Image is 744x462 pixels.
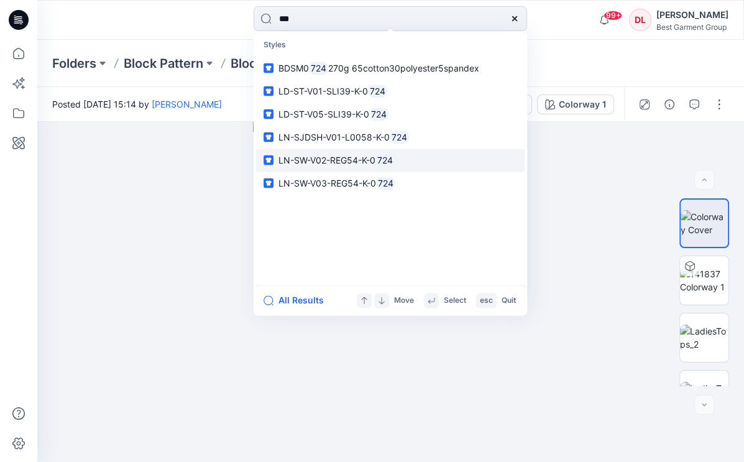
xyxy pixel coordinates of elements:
[502,294,516,307] p: Quit
[278,109,369,119] span: LD-ST-V05-SLI39-K-0
[629,9,651,31] div: DL
[375,153,395,167] mark: 724
[278,155,375,165] span: LN-SW-V02-REG54-K-0
[256,80,525,103] a: LD-ST-V01-SLI39-K-0724
[680,325,728,351] img: LadiesTops_2
[152,99,222,109] a: [PERSON_NAME]
[256,103,525,126] a: LD-ST-V05-SLI39-K-0724
[656,22,728,32] div: Best Garment Group
[369,107,388,121] mark: 724
[480,294,493,307] p: esc
[253,122,528,462] img: eyJhbGciOiJIUzI1NiIsImtpZCI6IjAiLCJzbHQiOiJzZXMiLCJ0eXAiOiJKV1QifQ.eyJkYXRhIjp7InR5cGUiOiJzdG9yYW...
[52,98,222,111] span: Posted [DATE] 15:14 by
[680,382,728,408] img: LadiesTops_2back
[231,55,375,72] a: Block Pattern（[DEMOGRAPHIC_DATA]）
[656,7,728,22] div: [PERSON_NAME]
[256,57,525,80] a: BDSM0724270g 65cotton30polyester5spandex
[681,210,728,236] img: Colorway Cover
[559,98,606,111] div: Colorway 1
[256,172,525,195] a: LN-SW-V03-REG54-K-0724
[256,149,525,172] a: LN-SW-V02-REG54-K-0724
[278,132,390,142] span: LN-SJDSH-V01-L0058-K-0
[537,95,614,114] button: Colorway 1
[256,126,525,149] a: LN-SJDSH-V01-L0058-K-0724
[680,267,728,293] img: 141837 Colorway 1
[309,61,328,75] mark: 724
[264,293,332,308] button: All Results
[390,130,409,144] mark: 724
[659,95,679,114] button: Details
[52,55,96,72] a: Folders
[278,178,376,188] span: LN-SW-V03-REG54-K-0
[368,84,387,98] mark: 724
[256,34,525,57] p: Styles
[278,63,309,73] span: BDSM0
[124,55,203,72] a: Block Pattern
[278,86,368,96] span: LD-ST-V01-SLI39-K-0
[444,294,466,307] p: Select
[328,63,479,73] span: 270g 65cotton30polyester5spandex
[376,176,395,190] mark: 724
[604,11,622,21] span: 99+
[394,294,414,307] p: Move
